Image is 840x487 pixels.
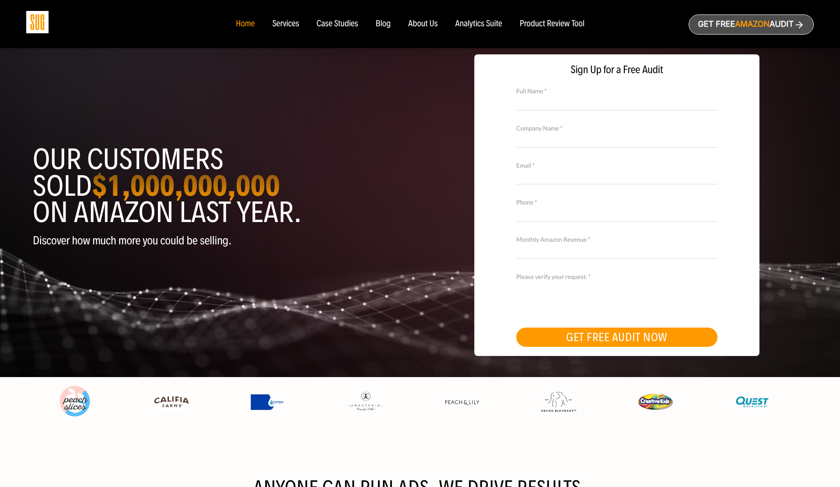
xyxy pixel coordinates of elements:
[689,14,814,35] a: Get freeAmazonAudit
[272,19,299,29] a: Services
[483,64,751,76] span: Sign Up for a Free Audit
[516,124,717,133] label: Company Name *
[26,11,49,33] img: Sug
[735,393,770,411] img: Quest Nutriton
[516,280,649,314] iframe: reCAPTCHA
[516,95,717,110] input: Full Name *
[516,198,717,207] label: Phone *
[735,20,770,29] span: Amazon
[516,235,717,244] label: Monthly Amazon Revenue *
[317,19,358,29] a: Case Studies
[376,19,391,29] a: Blog
[516,243,717,259] input: Monthly Amazon Revenue *
[541,392,576,412] img: Drunk Elephant
[638,394,673,410] img: Creative Kids
[33,234,413,247] p: Discover how much more you could be selling.
[516,132,717,147] input: Company Name *
[516,86,717,96] label: Full Name *
[236,19,255,29] a: Home
[57,384,92,419] img: Peach Slices
[154,393,189,411] img: Califia Farms
[33,146,413,226] h1: Our customers sold on Amazon last year.
[516,169,717,184] input: Email *
[347,391,382,412] img: Anastasia Beverly Hills
[444,399,479,406] img: Peach & Lily
[455,19,502,29] a: Analytics Suite
[516,272,717,282] label: Please verify your request. *
[516,161,717,170] label: Email *
[516,206,717,222] input: Contact Number *
[251,394,286,410] img: Express Water
[520,19,584,29] a: Product Review Tool
[92,168,280,204] strong: $1,000,000,000
[408,19,438,29] a: About Us
[516,328,717,347] button: GET FREE AUDIT NOW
